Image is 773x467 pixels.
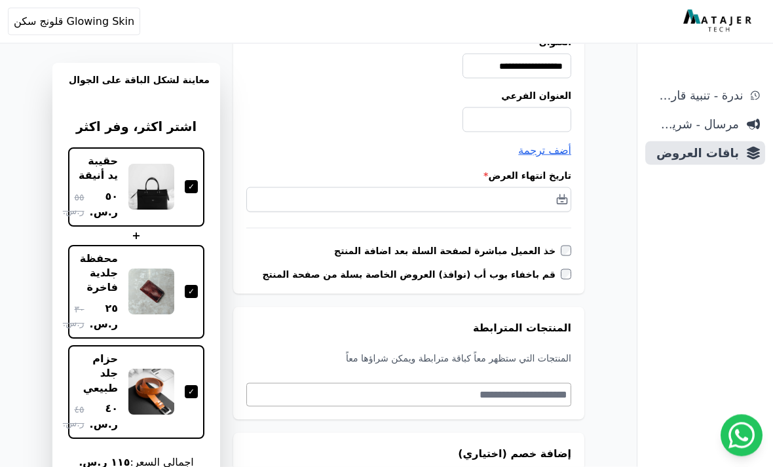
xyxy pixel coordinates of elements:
label: قم باخفاء بوب أب (نوافذ) العروض الخاصة بسلة من صفحة المنتج [262,268,561,281]
span: ٣٠ ر.س. [63,303,85,330]
p: المنتجات التي ستظهر معاً كباقة مترابطة ويمكن شراؤها معاً [246,352,571,365]
img: MatajerTech Logo [683,10,755,33]
label: خذ العميل مباشرة لصفحة السلة بعد اضافة المنتج [334,244,561,257]
span: ٤٥ ر.س. [63,403,85,430]
div: حزام جلد طبيعي [75,352,118,396]
div: + [68,228,204,244]
label: تاريخ انتهاء العرض [246,169,571,182]
span: ٢٥ ر.س. [90,301,118,332]
span: ٥٠ ر.س. [90,189,118,220]
span: ٥٥ ر.س. [63,191,85,218]
span: أضف ترجمة [518,144,571,157]
h3: إضافة خصم (اختياري) [246,446,571,462]
span: باقات العروض [650,144,739,162]
div: حقيبة يد أنيقة [75,154,118,183]
span: ندرة - تنبية قارب علي النفاذ [650,86,743,105]
textarea: Search [247,387,567,403]
img: حقيبة يد أنيقة [128,164,174,210]
h3: اشتر اكثر، وفر اكثر [68,118,204,137]
span: ٤٠ ر.س. [90,401,118,432]
img: محفظة جلدية فاخرة [128,269,174,314]
h3: المنتجات المترابطة [246,320,571,336]
span: مرسال - شريط دعاية [650,115,739,134]
span: Glowing Skin قلونج سكن [14,14,134,29]
button: Glowing Skin قلونج سكن [8,8,140,35]
img: حزام جلد طبيعي [128,369,174,415]
h3: معاينة لشكل الباقة على الجوال [63,73,210,102]
label: العنوان الفرعي [246,89,571,102]
div: محفظة جلدية فاخرة [75,252,118,295]
button: أضف ترجمة [518,143,571,159]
